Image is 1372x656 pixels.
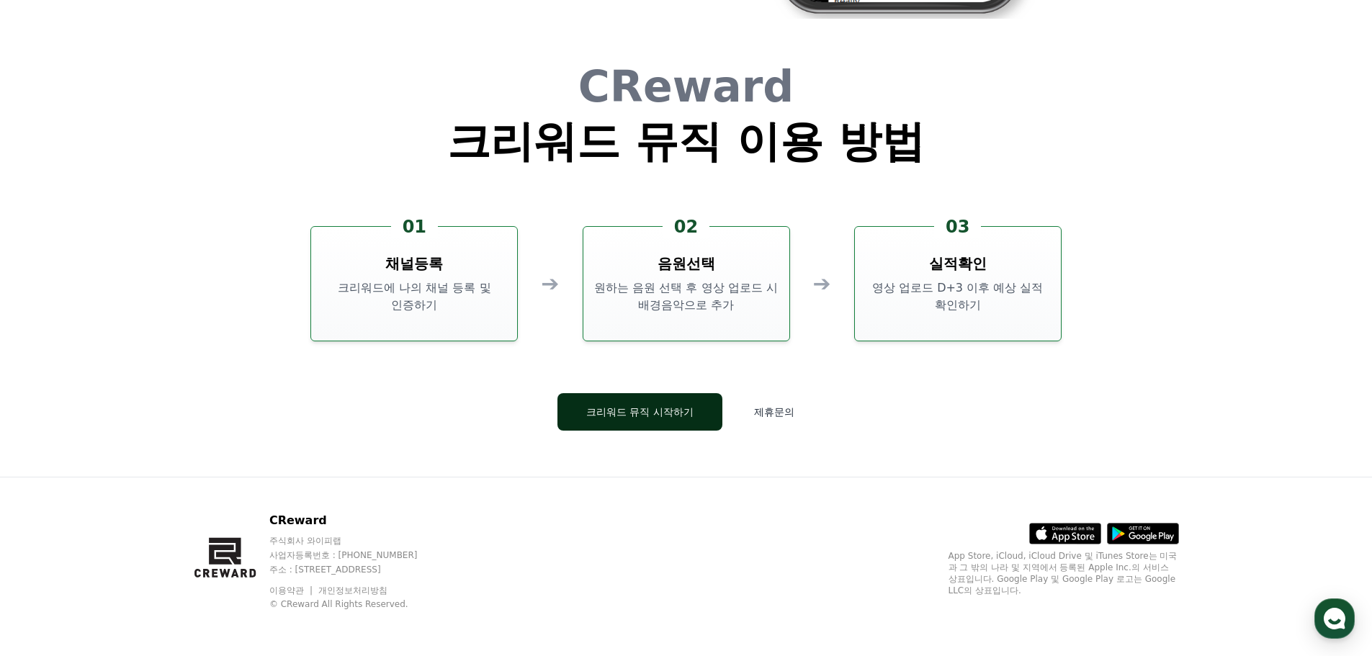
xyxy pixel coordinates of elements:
h1: 크리워드 뮤직 이용 방법 [447,120,925,163]
div: 01 [391,215,438,238]
p: 주소 : [STREET_ADDRESS] [269,564,445,575]
h3: 채널등록 [385,253,443,274]
div: ➔ [813,271,831,297]
p: 주식회사 와이피랩 [269,535,445,547]
span: 설정 [223,478,240,490]
a: 개인정보처리방침 [318,585,387,596]
a: 대화 [95,457,186,493]
h3: 음원선택 [658,253,715,274]
p: App Store, iCloud, iCloud Drive 및 iTunes Store는 미국과 그 밖의 나라 및 지역에서 등록된 Apple Inc.의 서비스 상표입니다. Goo... [949,550,1179,596]
p: 크리워드에 나의 채널 등록 및 인증하기 [317,279,511,314]
button: 크리워드 뮤직 시작하기 [557,393,722,431]
div: 03 [934,215,981,238]
span: 대화 [132,479,149,490]
h1: CReward [447,65,925,108]
p: CReward [269,512,445,529]
div: ➔ [541,271,559,297]
button: 제휴문의 [734,393,815,431]
a: 홈 [4,457,95,493]
span: 홈 [45,478,54,490]
h3: 실적확인 [929,253,987,274]
p: © CReward All Rights Reserved. [269,598,445,610]
a: 설정 [186,457,277,493]
p: 영상 업로드 D+3 이후 예상 실적 확인하기 [861,279,1055,314]
p: 원하는 음원 선택 후 영상 업로드 시 배경음악으로 추가 [589,279,784,314]
a: 이용약관 [269,585,315,596]
div: 02 [663,215,709,238]
p: 사업자등록번호 : [PHONE_NUMBER] [269,549,445,561]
